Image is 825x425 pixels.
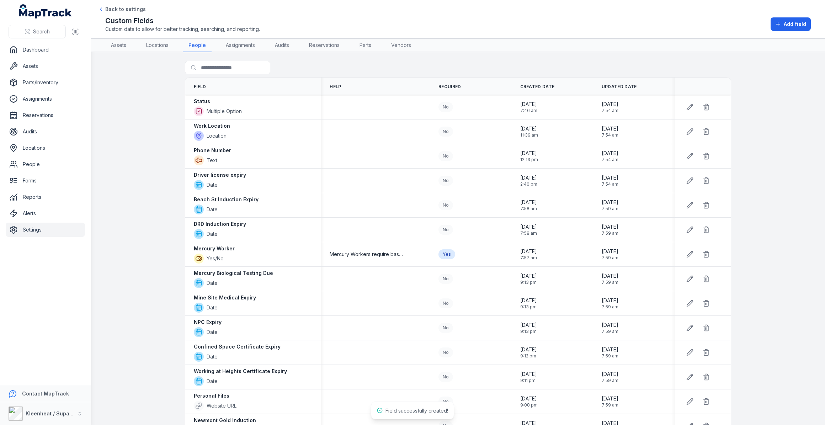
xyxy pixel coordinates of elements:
span: Help [330,84,341,90]
a: Assignments [6,92,85,106]
a: Back to settings [98,6,146,13]
a: Settings [6,223,85,237]
span: 9:13 pm [520,304,537,310]
a: People [6,157,85,171]
strong: Status [194,98,210,105]
time: 20/09/2025, 7:59:11 am [602,199,618,212]
span: 9:13 pm [520,329,537,334]
time: 17/09/2025, 9:12:17 pm [520,346,537,359]
span: 7:58 am [520,230,537,236]
span: 7:59 am [602,353,618,359]
a: Audits [6,124,85,139]
span: [DATE] [602,125,618,132]
time: 19/09/2025, 9:08:11 pm [520,395,538,408]
span: 9:13 pm [520,280,537,285]
span: Date [207,206,218,213]
time: 20/09/2025, 7:58:32 am [520,223,537,236]
span: [DATE] [520,199,537,206]
div: No [438,151,453,161]
span: 7:59 am [602,304,618,310]
span: Updated Date [602,84,637,90]
a: Audits [269,39,295,52]
div: No [438,274,453,284]
a: Assets [6,59,85,73]
button: Search [9,25,66,38]
strong: DRD Induction Expiry [194,221,246,228]
span: Date [207,280,218,287]
span: Text [207,157,217,164]
span: 7:59 am [602,206,618,212]
strong: Confined Space Certificate Expiry [194,343,281,350]
span: Search [33,28,50,35]
a: Forms [6,174,85,188]
span: [DATE] [520,346,537,353]
span: Required [438,84,461,90]
span: [DATE] [602,272,618,280]
span: 7:59 am [602,280,618,285]
a: Parts [354,39,377,52]
span: [DATE] [520,125,538,132]
time: 20/09/2025, 7:57:37 am [520,248,537,261]
time: 11/10/2024, 11:39:30 am [520,125,538,138]
span: 7:59 am [602,378,618,383]
time: 11/10/2024, 12:13:05 pm [520,150,538,163]
span: 7:59 am [602,402,618,408]
span: 7:59 am [602,255,618,261]
span: [DATE] [602,371,618,378]
div: No [438,225,453,235]
span: Date [207,353,218,360]
span: [DATE] [602,174,618,181]
div: No [438,323,453,333]
strong: NPC Expiry [194,319,222,326]
span: [DATE] [520,371,537,378]
span: 7:59 am [602,329,618,334]
time: 20/09/2025, 7:54:51 am [602,150,618,163]
span: [DATE] [602,199,618,206]
strong: Personal Files [194,392,229,399]
time: 17/09/2025, 9:11:31 pm [520,371,537,383]
span: [DATE] [520,272,537,280]
time: 20/09/2025, 7:59:14 am [602,297,618,310]
button: Add field [771,17,811,31]
span: [DATE] [520,322,537,329]
time: 20/09/2025, 7:59:14 am [602,322,618,334]
span: Mercury Workers require baseline Mercury test at commencement and 6 monthly biological testing th... [330,251,404,258]
span: Add field [784,21,806,28]
span: [DATE] [520,174,537,181]
strong: Kleenheat / Supagas [26,410,79,416]
span: Date [207,378,218,385]
a: Assets [105,39,132,52]
time: 20/09/2025, 7:59:14 am [602,395,618,408]
span: [DATE] [520,248,537,255]
a: Reservations [303,39,345,52]
span: Custom data to allow for better tracking, searching, and reporting. [105,26,260,33]
div: No [438,176,453,186]
a: People [183,39,212,52]
div: Yes [438,249,455,259]
span: 9:11 pm [520,378,537,383]
span: [DATE] [602,150,618,157]
time: 20/09/2025, 7:46:52 am [520,101,537,113]
strong: Beach St Induction Expiry [194,196,259,203]
a: Assignments [220,39,261,52]
span: 7:54 am [602,132,618,138]
span: 7:58 am [520,206,537,212]
a: Alerts [6,206,85,221]
span: 11:39 am [520,132,538,138]
a: Parts/Inventory [6,75,85,90]
span: 7:57 am [520,255,537,261]
time: 20/09/2025, 7:54:55 am [602,174,618,187]
strong: Mercury Worker [194,245,235,252]
span: Created Date [520,84,555,90]
strong: Contact MapTrack [22,391,69,397]
a: Locations [140,39,174,52]
time: 17/09/2025, 9:13:18 pm [520,322,537,334]
span: 12:13 pm [520,157,538,163]
div: No [438,347,453,357]
a: Locations [6,141,85,155]
time: 17/09/2025, 9:13:57 pm [520,272,537,285]
a: Vendors [385,39,417,52]
span: [DATE] [602,322,618,329]
time: 20/09/2025, 7:59:14 am [602,371,618,383]
time: 20/09/2025, 7:59:14 am [602,223,618,236]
